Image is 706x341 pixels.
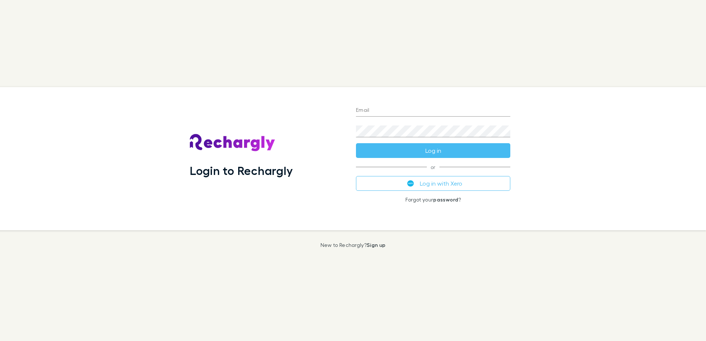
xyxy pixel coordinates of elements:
img: Xero's logo [407,180,414,187]
button: Log in [356,143,510,158]
button: Log in with Xero [356,176,510,191]
img: Rechargly's Logo [190,134,275,152]
p: Forgot your ? [356,197,510,203]
h1: Login to Rechargly [190,163,293,178]
p: New to Rechargly? [321,242,386,248]
a: Sign up [367,242,385,248]
a: password [433,196,458,203]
